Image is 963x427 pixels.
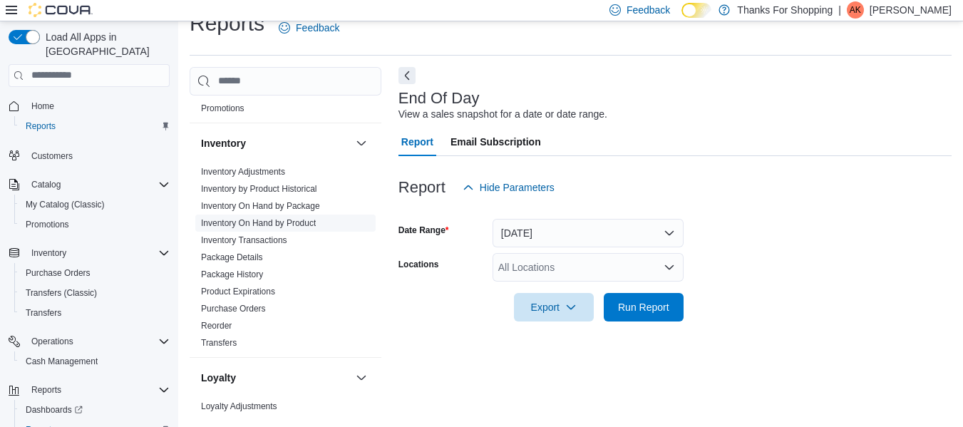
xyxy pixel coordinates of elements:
[201,337,237,349] span: Transfers
[201,235,287,245] a: Inventory Transactions
[493,219,684,247] button: [DATE]
[201,200,320,212] span: Inventory On Hand by Package
[190,163,381,357] div: Inventory
[398,67,416,84] button: Next
[26,97,170,115] span: Home
[26,199,105,210] span: My Catalog (Classic)
[14,351,175,371] button: Cash Management
[14,303,175,323] button: Transfers
[201,136,350,150] button: Inventory
[201,269,263,279] a: Package History
[627,3,670,17] span: Feedback
[26,381,67,398] button: Reports
[14,116,175,136] button: Reports
[201,252,263,262] a: Package Details
[604,293,684,321] button: Run Report
[31,150,73,162] span: Customers
[26,333,170,350] span: Operations
[31,179,61,190] span: Catalog
[26,219,69,230] span: Promotions
[201,252,263,263] span: Package Details
[3,380,175,400] button: Reports
[201,136,246,150] h3: Inventory
[26,307,61,319] span: Transfers
[26,176,170,193] span: Catalog
[3,243,175,263] button: Inventory
[401,128,433,156] span: Report
[522,293,585,321] span: Export
[20,304,67,321] a: Transfers
[31,101,54,112] span: Home
[26,146,170,164] span: Customers
[201,269,263,280] span: Package History
[20,284,170,302] span: Transfers (Classic)
[26,404,83,416] span: Dashboards
[201,184,317,194] a: Inventory by Product Historical
[26,287,97,299] span: Transfers (Classic)
[20,264,170,282] span: Purchase Orders
[20,264,96,282] a: Purchase Orders
[20,118,170,135] span: Reports
[201,304,266,314] a: Purchase Orders
[457,173,560,202] button: Hide Parameters
[450,128,541,156] span: Email Subscription
[664,262,675,273] button: Open list of options
[29,3,93,17] img: Cova
[398,90,480,107] h3: End Of Day
[20,196,170,213] span: My Catalog (Classic)
[838,1,841,19] p: |
[618,300,669,314] span: Run Report
[201,287,275,297] a: Product Expirations
[201,86,269,96] a: Promotion Details
[398,107,607,122] div: View a sales snapshot for a date or date range.
[20,216,75,233] a: Promotions
[40,30,170,58] span: Load All Apps in [GEOGRAPHIC_DATA]
[20,353,170,370] span: Cash Management
[353,369,370,386] button: Loyalty
[20,401,170,418] span: Dashboards
[201,166,285,178] span: Inventory Adjustments
[14,215,175,235] button: Promotions
[201,286,275,297] span: Product Expirations
[480,180,555,195] span: Hide Parameters
[20,284,103,302] a: Transfers (Classic)
[26,356,98,367] span: Cash Management
[190,9,264,38] h1: Reports
[201,401,277,411] a: Loyalty Adjustments
[20,196,110,213] a: My Catalog (Classic)
[201,218,316,228] a: Inventory On Hand by Product
[398,259,439,270] label: Locations
[14,195,175,215] button: My Catalog (Classic)
[26,120,56,132] span: Reports
[20,304,170,321] span: Transfers
[31,384,61,396] span: Reports
[201,235,287,246] span: Inventory Transactions
[26,148,78,165] a: Customers
[3,145,175,165] button: Customers
[681,3,711,18] input: Dark Mode
[201,217,316,229] span: Inventory On Hand by Product
[201,320,232,331] span: Reorder
[201,103,244,114] span: Promotions
[31,247,66,259] span: Inventory
[296,21,339,35] span: Feedback
[20,216,170,233] span: Promotions
[847,1,864,19] div: Anya Kinzel-Cadrin
[201,401,277,412] span: Loyalty Adjustments
[201,371,236,385] h3: Loyalty
[201,183,317,195] span: Inventory by Product Historical
[3,175,175,195] button: Catalog
[3,331,175,351] button: Operations
[26,245,72,262] button: Inventory
[20,118,61,135] a: Reports
[26,98,60,115] a: Home
[14,400,175,420] a: Dashboards
[201,371,350,385] button: Loyalty
[26,381,170,398] span: Reports
[14,263,175,283] button: Purchase Orders
[201,338,237,348] a: Transfers
[26,176,66,193] button: Catalog
[31,336,73,347] span: Operations
[681,18,682,19] span: Dark Mode
[514,293,594,321] button: Export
